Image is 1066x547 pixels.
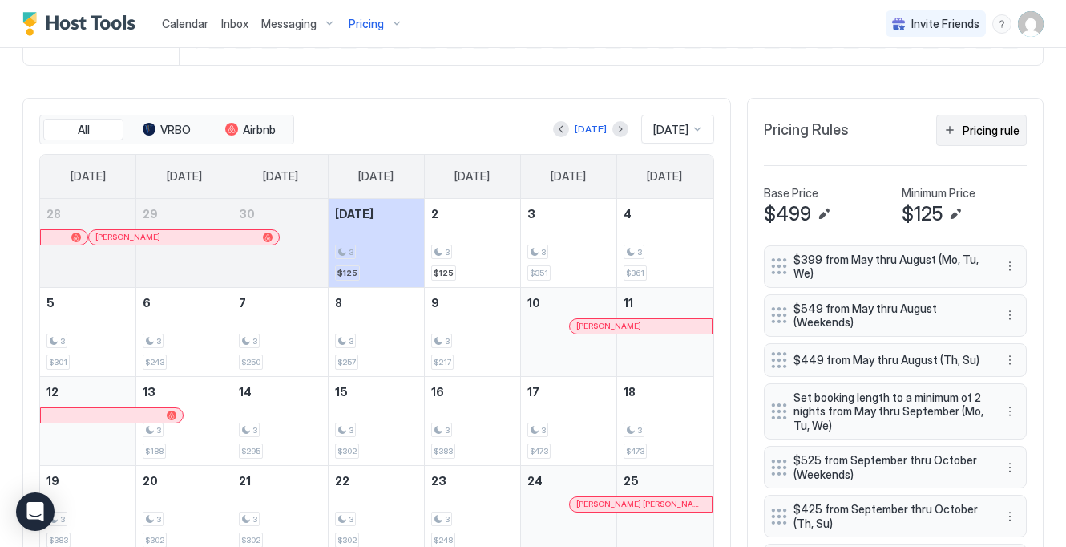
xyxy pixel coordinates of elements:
span: Calendar [162,17,208,30]
span: 3 [349,336,353,346]
td: October 16, 2025 [424,376,520,465]
span: 3 [445,425,450,436]
a: October 21, 2025 [232,466,328,496]
span: 3 [637,425,642,436]
span: 22 [335,474,349,488]
span: Minimum Price [902,186,975,201]
td: October 1, 2025 [329,199,425,288]
span: 8 [335,296,342,310]
span: 30 [239,207,255,221]
span: Pricing Rules [764,121,849,140]
span: 4 [624,207,632,221]
td: October 11, 2025 [616,287,713,376]
td: October 9, 2025 [424,287,520,376]
span: $425 from September thru October (Th, Su) [793,502,984,530]
span: Messaging [261,17,317,31]
span: [DATE] [551,169,586,184]
div: $399 from May thru August (Mo, Tu, We) menu [764,245,1027,288]
td: October 12, 2025 [40,376,136,465]
span: $257 [337,357,356,367]
a: October 14, 2025 [232,377,328,407]
span: 29 [143,207,158,221]
td: October 4, 2025 [616,199,713,288]
span: $188 [145,446,164,456]
span: [DATE] [358,169,394,184]
span: 3 [252,336,257,346]
span: [DATE] [647,169,682,184]
span: 17 [527,385,539,399]
div: [PERSON_NAME] [PERSON_NAME] [576,499,705,509]
a: October 5, 2025 [40,288,135,318]
span: $301 [49,357,67,367]
div: menu [1000,257,1020,276]
a: October 18, 2025 [617,377,713,407]
span: 21 [239,474,251,488]
div: menu [1000,350,1020,370]
button: More options [1000,257,1020,276]
span: Invite Friends [911,17,979,31]
a: Saturday [631,155,698,198]
div: $525 from September thru October (Weekends) menu [764,446,1027,488]
a: October 24, 2025 [521,466,616,496]
span: $399 from May thru August (Mo, Tu, We) [793,253,984,281]
span: Airbnb [243,123,276,137]
button: More options [1000,350,1020,370]
span: 19 [46,474,59,488]
span: 3 [445,514,450,525]
span: 23 [431,474,446,488]
span: 3 [349,425,353,436]
span: [DATE] [454,169,490,184]
button: [DATE] [572,120,609,139]
span: Set booking length to a minimum of 2 nights from May thru September (Mo, Tu, We) [793,391,984,433]
div: $549 from May thru August (Weekends) menu [764,294,1027,337]
span: 3 [541,247,546,257]
span: 14 [239,385,252,399]
span: [DATE] [263,169,298,184]
span: [DATE] [71,169,106,184]
td: October 13, 2025 [136,376,232,465]
div: tab-group [39,115,294,145]
span: 3 [637,247,642,257]
td: October 3, 2025 [520,199,616,288]
span: $125 [902,202,943,226]
a: Host Tools Logo [22,12,143,36]
span: [DATE] [167,169,202,184]
span: $125 [337,268,357,278]
span: 3 [445,247,450,257]
div: menu [1000,402,1020,421]
span: [DATE] [335,207,374,221]
span: $499 [764,202,811,226]
span: $302 [337,446,357,456]
button: All [43,119,123,141]
span: 7 [239,296,246,310]
span: 28 [46,207,61,221]
button: More options [1000,507,1020,526]
span: 5 [46,296,55,310]
a: October 11, 2025 [617,288,713,318]
span: $383 [434,446,453,456]
span: $549 from May thru August (Weekends) [793,302,984,330]
a: Friday [535,155,602,198]
button: More options [1000,306,1020,325]
button: Previous month [553,121,569,137]
span: Base Price [764,186,818,201]
a: Sunday [55,155,122,198]
span: 16 [431,385,444,399]
span: 3 [527,207,535,221]
a: October 17, 2025 [521,377,616,407]
a: October 22, 2025 [329,466,424,496]
span: $302 [145,535,164,545]
span: 3 [156,336,161,346]
td: October 18, 2025 [616,376,713,465]
span: 3 [541,425,546,436]
span: $217 [434,357,451,367]
span: $295 [241,446,260,456]
div: User profile [1018,11,1044,37]
span: [PERSON_NAME] [576,321,641,331]
div: menu [1000,507,1020,526]
button: Edit [814,205,834,224]
a: October 12, 2025 [40,377,135,407]
button: More options [1000,458,1020,477]
span: [PERSON_NAME] [95,232,160,242]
